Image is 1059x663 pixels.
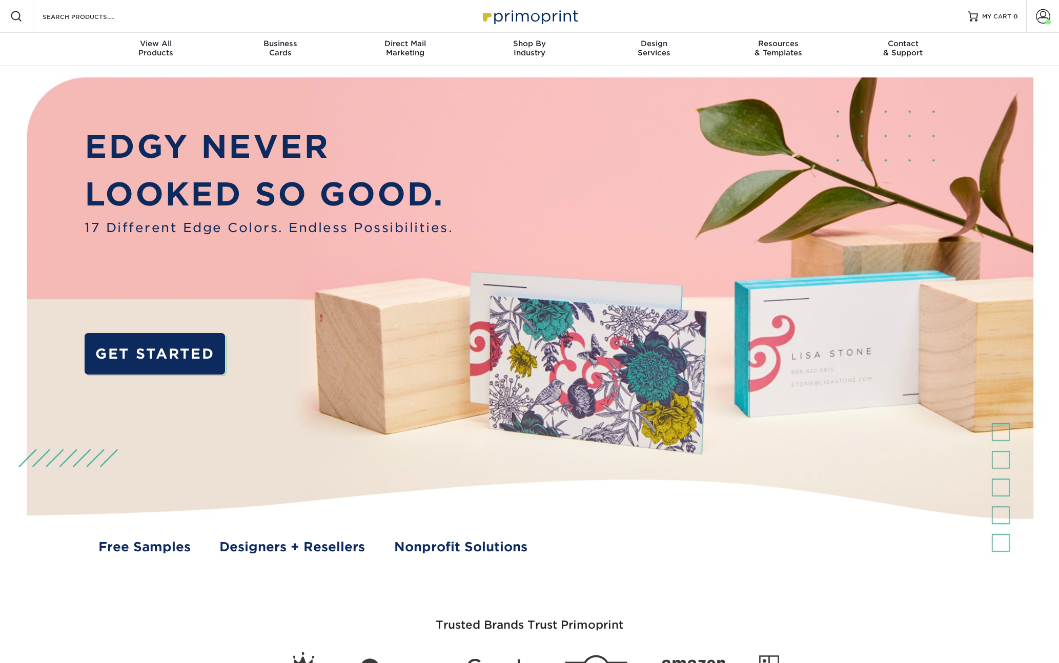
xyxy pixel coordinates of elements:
a: Designers + Resellers [219,537,365,556]
span: View All [94,39,218,48]
a: Shop ByIndustry [467,33,592,66]
span: Business [218,39,343,48]
img: Primoprint [478,5,581,27]
div: Marketing [343,39,467,57]
span: Shop By [467,39,592,48]
div: Products [94,39,218,57]
a: Contact& Support [841,33,965,66]
a: Free Samples [98,537,191,556]
span: 17 Different Edge Colors. Endless Possibilities. [85,218,453,237]
div: Industry [467,39,592,57]
a: BusinessCards [218,33,343,66]
p: LOOKED SO GOOD. [85,171,453,218]
p: EDGY NEVER [85,123,453,171]
a: Direct MailMarketing [343,33,467,66]
div: Cards [218,39,343,57]
div: & Support [841,39,965,57]
a: GET STARTED [85,333,225,375]
input: SEARCH PRODUCTS..... [42,10,141,23]
span: MY CART [982,12,1011,21]
span: Design [592,39,716,48]
a: View AllProducts [94,33,218,66]
a: DesignServices [592,33,716,66]
div: Services [592,39,716,57]
a: Nonprofit Solutions [394,537,527,556]
span: Direct Mail [343,39,467,48]
span: Resources [716,39,841,48]
span: 0 [1013,13,1018,20]
div: & Templates [716,39,841,57]
a: Resources& Templates [716,33,841,66]
span: Contact [841,39,965,48]
h3: Trusted Brands Trust Primoprint [230,594,829,644]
